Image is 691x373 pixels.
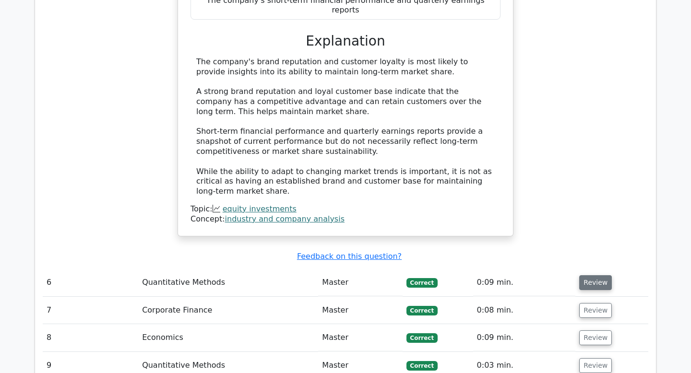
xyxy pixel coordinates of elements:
td: 0:09 min. [473,324,576,351]
span: Correct [406,333,438,343]
button: Review [579,330,612,345]
button: Review [579,358,612,373]
button: Review [579,275,612,290]
td: 0:09 min. [473,269,576,296]
span: Correct [406,278,438,288]
td: Economics [138,324,318,351]
div: The company's brand reputation and customer loyalty is most likely to provide insights into its a... [196,57,495,197]
div: Topic: [191,204,500,214]
td: Master [318,269,402,296]
td: Master [318,297,402,324]
td: Quantitative Methods [138,269,318,296]
span: Correct [406,361,438,371]
a: Feedback on this question? [297,252,402,261]
span: Correct [406,306,438,315]
td: 7 [43,297,138,324]
a: industry and company analysis [225,214,345,223]
div: Concept: [191,214,500,224]
td: 6 [43,269,138,296]
h3: Explanation [196,33,495,49]
td: Corporate Finance [138,297,318,324]
td: 8 [43,324,138,351]
button: Review [579,303,612,318]
a: equity investments [223,204,297,213]
td: Master [318,324,402,351]
td: 0:08 min. [473,297,576,324]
